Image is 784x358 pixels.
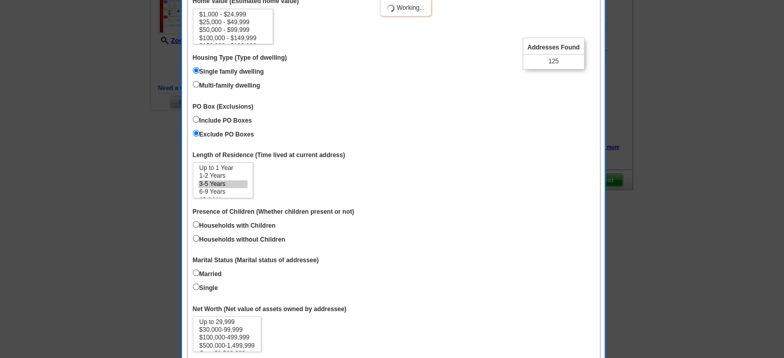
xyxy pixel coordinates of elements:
[193,79,260,90] label: Multi-family dwelling
[193,128,254,139] label: Exclude PO Boxes
[198,326,256,334] option: $30,000-99,999
[193,208,354,216] label: Presence of Children (Whether children present or not)
[193,130,199,137] input: Exclude PO Boxes
[193,114,252,125] label: Include PO Boxes
[198,42,268,50] option: $150,000 - $199,999
[198,172,247,180] option: 1-2 Years
[193,267,222,279] label: Married
[198,180,247,188] option: 3-5 Years
[387,4,395,12] img: loading...
[193,54,287,62] label: Housing Type (Type of dwelling)
[198,188,247,196] option: 6-9 Years
[198,164,247,172] option: Up to 1 Year
[193,67,199,74] input: Single family dwelling
[193,221,199,228] input: Households with Children
[198,196,247,204] option: 10-14 Years
[198,35,268,42] option: $100,000 - $149,999
[198,334,256,342] option: $100,000-499,999
[193,269,199,276] input: Married
[193,65,264,76] label: Single family dwelling
[193,103,254,111] label: PO Box (Exclusions)
[548,57,559,66] span: 125
[193,233,286,244] label: Households without Children
[193,283,199,290] input: Single
[193,116,199,123] input: Include PO Boxes
[193,151,345,160] label: Length of Residence (Time lived at current address)
[198,19,268,26] option: $25,000 - $49,999
[198,26,268,34] option: $50,000 - $99,999
[198,318,256,326] option: Up to 29,999
[198,11,268,19] option: $1,000 - $24,999
[193,281,218,293] label: Single
[193,219,276,230] label: Households with Children
[523,41,583,55] span: Addresses Found
[193,81,199,88] input: Multi-family dwelling
[198,342,256,350] option: $500,000-1,499,999
[193,235,199,242] input: Households without Children
[198,350,256,357] option: Over $1,500,000
[193,256,319,265] label: Marital Status (Marital status of addressee)
[193,305,347,314] label: Net Worth (Net value of assets owned by addressee)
